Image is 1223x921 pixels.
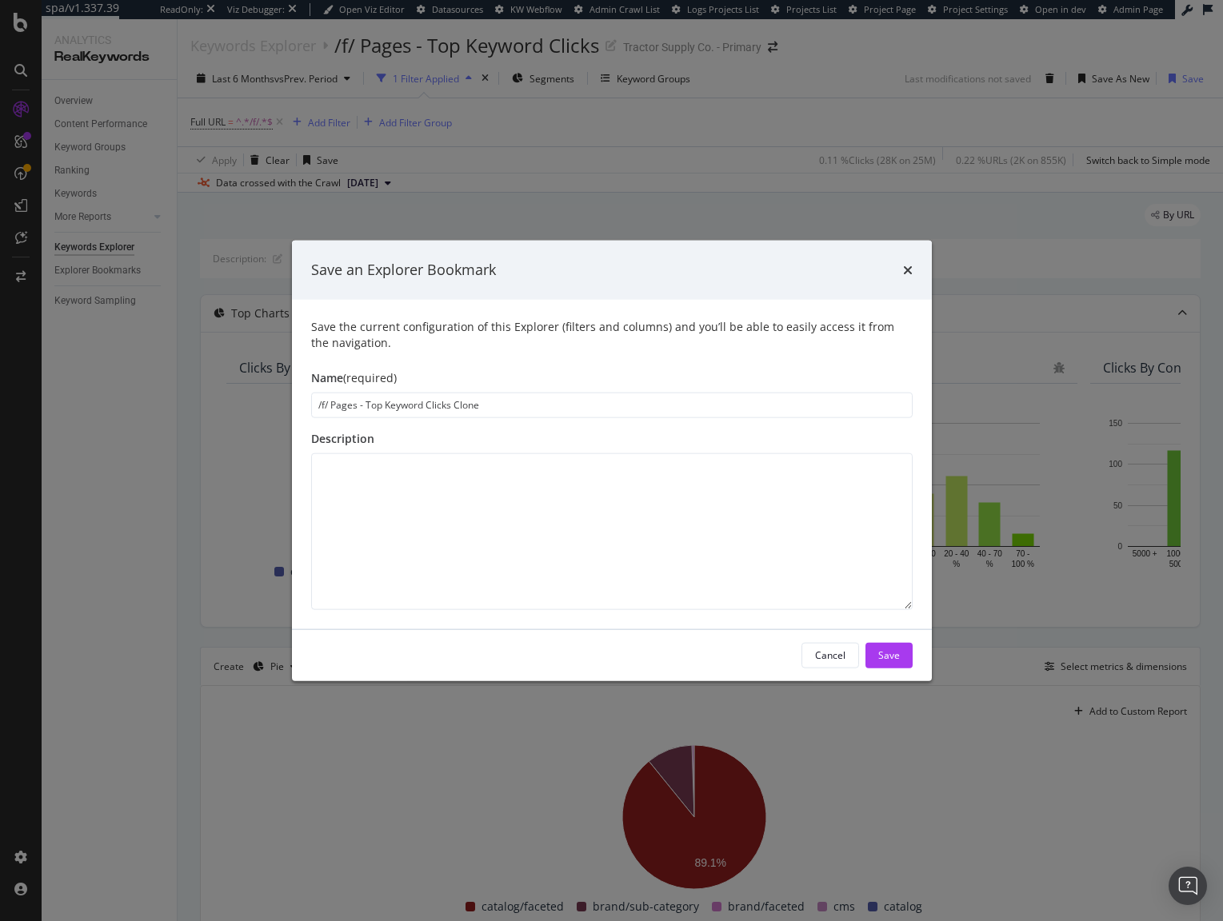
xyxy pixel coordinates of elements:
[311,430,913,446] div: Description
[1169,867,1207,905] div: Open Intercom Messenger
[343,369,397,385] span: (required)
[311,369,343,385] span: Name
[311,318,913,350] div: Save the current configuration of this Explorer (filters and columns) and you’ll be able to easil...
[815,648,845,662] div: Cancel
[292,241,932,681] div: modal
[865,642,913,668] button: Save
[903,260,913,281] div: times
[878,648,900,662] div: Save
[311,260,496,281] div: Save an Explorer Bookmark
[801,642,859,668] button: Cancel
[311,392,913,417] input: Enter a name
